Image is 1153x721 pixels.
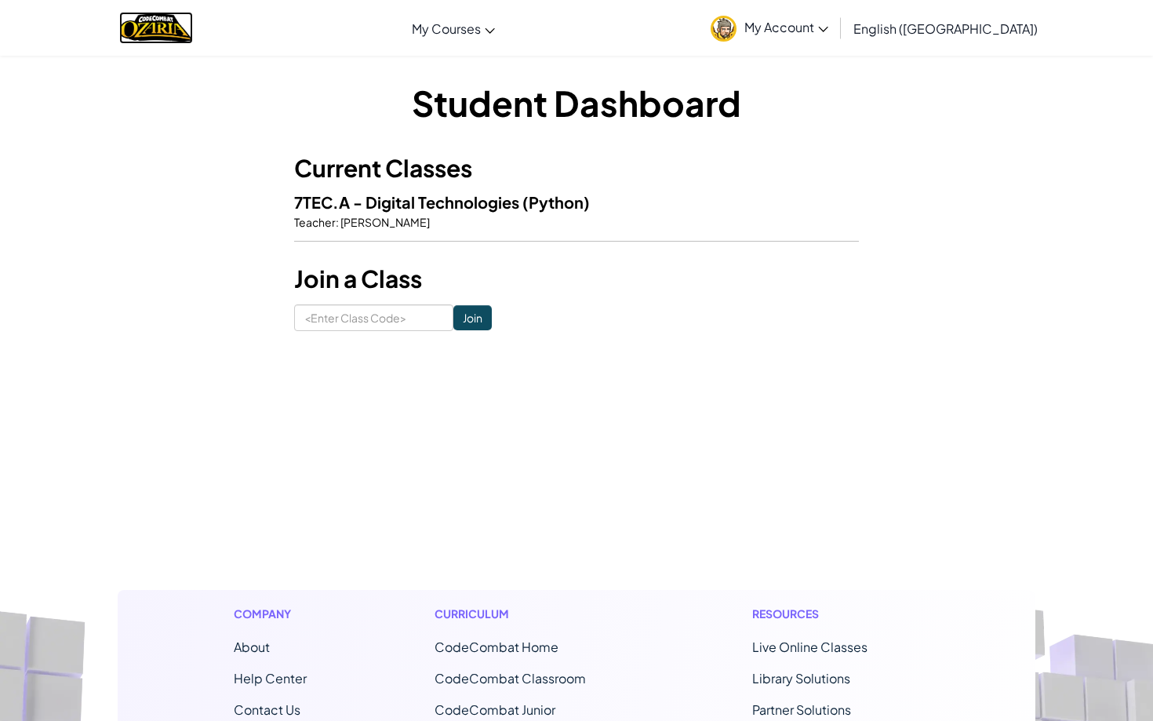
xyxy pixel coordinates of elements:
a: Help Center [234,670,307,686]
span: 7TEC.A - Digital Technologies [294,192,522,212]
span: Contact Us [234,701,300,718]
h1: Resources [752,606,919,622]
span: English ([GEOGRAPHIC_DATA]) [853,20,1038,37]
h3: Join a Class [294,261,859,297]
a: CodeCombat Classroom [435,670,586,686]
a: English ([GEOGRAPHIC_DATA]) [846,7,1046,49]
a: My Courses [404,7,503,49]
span: (Python) [522,192,590,212]
img: avatar [711,16,737,42]
span: My Account [744,19,828,35]
h1: Curriculum [435,606,624,622]
span: My Courses [412,20,481,37]
h3: Current Classes [294,151,859,186]
a: Ozaria by CodeCombat logo [119,12,192,44]
a: About [234,639,270,655]
a: My Account [703,3,836,53]
input: Join [453,305,492,330]
input: <Enter Class Code> [294,304,453,331]
a: Library Solutions [752,670,850,686]
h1: Student Dashboard [294,78,859,127]
span: [PERSON_NAME] [339,215,430,229]
span: CodeCombat Home [435,639,558,655]
span: Teacher [294,215,336,229]
h1: Company [234,606,307,622]
img: Home [119,12,192,44]
a: Live Online Classes [752,639,867,655]
span: : [336,215,339,229]
a: CodeCombat Junior [435,701,555,718]
a: Partner Solutions [752,701,851,718]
